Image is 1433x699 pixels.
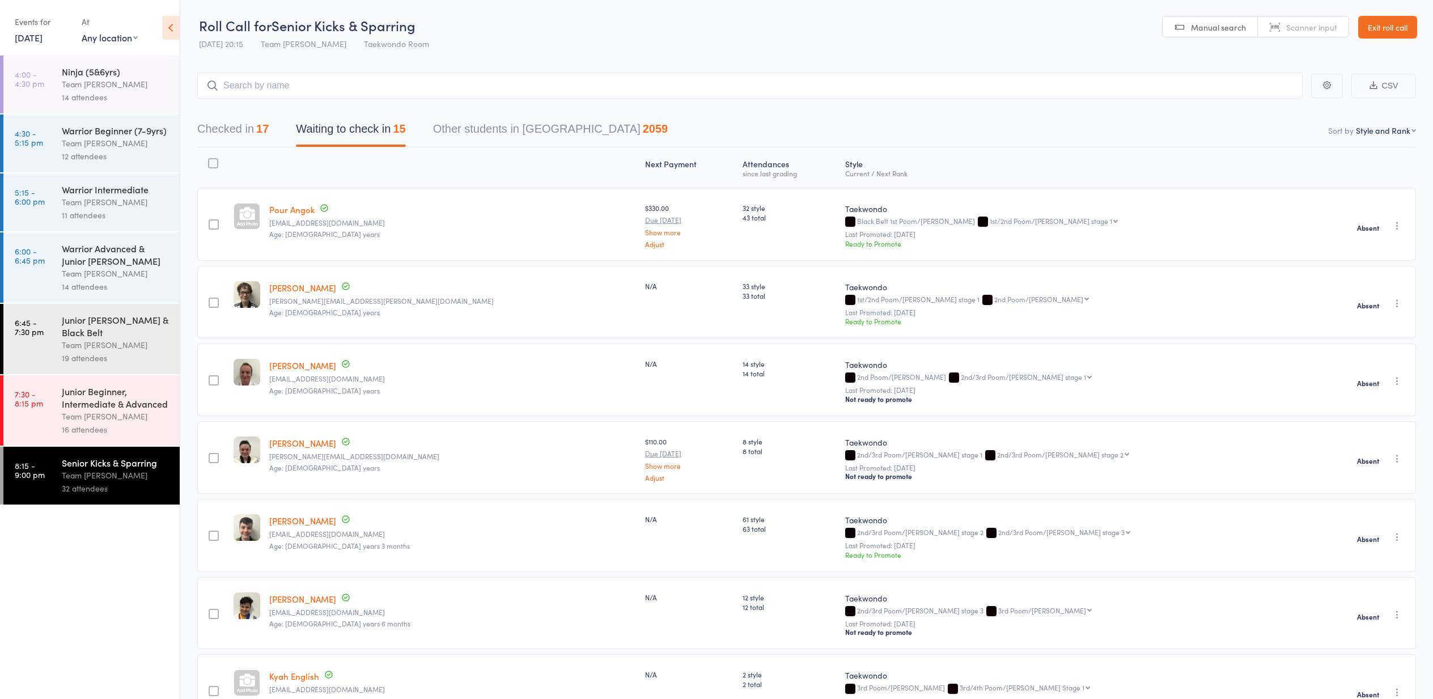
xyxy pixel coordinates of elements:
span: 61 style [743,514,836,524]
div: 19 attendees [62,351,170,365]
div: Team [PERSON_NAME] [62,78,170,91]
span: Age: [DEMOGRAPHIC_DATA] years [269,385,380,395]
span: Taekwondo Room [364,38,429,49]
small: david@10stitches.com.au [269,452,636,460]
a: [PERSON_NAME] [269,437,336,449]
div: 15 [393,122,405,135]
small: Last Promoted: [DATE] [845,541,1309,549]
span: Team [PERSON_NAME] [261,38,346,49]
img: image1556332212.png [234,359,260,385]
span: 14 style [743,359,836,368]
small: tom.sutherland@ventia.com [269,297,636,305]
a: [PERSON_NAME] [269,593,336,605]
div: 12 attendees [62,150,170,163]
div: 17 [256,122,269,135]
span: Age: [DEMOGRAPHIC_DATA] years [269,229,380,239]
div: Not ready to promote [845,472,1309,481]
div: Taekwondo [845,203,1309,214]
div: N/A [645,281,734,291]
a: Pour Angok [269,204,315,215]
div: 2nd Poom/[PERSON_NAME] [845,373,1309,383]
span: Age: [DEMOGRAPHIC_DATA] years 3 months [269,541,410,550]
div: 3rd Poom/[PERSON_NAME] [845,684,1309,693]
div: 2nd/3rd Poom/[PERSON_NAME] stage 1 [961,373,1086,380]
div: 16 attendees [62,423,170,436]
div: Style and Rank [1356,125,1410,136]
a: [PERSON_NAME] [269,515,336,527]
strong: Absent [1357,456,1379,465]
a: 4:00 -4:30 pmNinja (5&6yrs)Team [PERSON_NAME]14 attendees [3,56,180,113]
div: Not ready to promote [845,628,1309,637]
div: Not ready to promote [845,395,1309,404]
span: Age: [DEMOGRAPHIC_DATA] years 6 months [269,618,410,628]
span: 2 style [743,670,836,679]
div: Warrior Advanced & Junior [PERSON_NAME] [62,242,170,267]
div: Next Payment [641,152,738,183]
time: 6:45 - 7:30 pm [15,318,44,336]
div: Taekwondo [845,359,1309,370]
button: Other students in [GEOGRAPHIC_DATA]2059 [433,117,668,147]
a: Kyah English [269,670,319,682]
input: Search by name [197,73,1303,99]
a: Show more [645,228,734,236]
div: Junior [PERSON_NAME] & Black Belt [62,314,170,338]
strong: Absent [1357,301,1379,310]
div: Style [841,152,1314,183]
span: 63 total [743,524,836,533]
div: 2nd/3rd Poom/[PERSON_NAME] stage 3 [998,528,1125,536]
a: [DATE] [15,31,43,44]
button: CSV [1351,74,1416,98]
span: 32 style [743,203,836,213]
div: Taekwondo [845,281,1309,293]
span: Scanner input [1286,22,1337,33]
div: Current / Next Rank [845,170,1309,177]
small: declanorr@me.com [269,375,636,383]
div: Junior Beginner, Intermediate & Advanced [62,385,170,410]
small: Due [DATE] [645,216,734,224]
small: Last Promoted: [DATE] [845,386,1309,394]
div: Senior Kicks & Sparring [62,456,170,469]
time: 4:00 - 4:30 pm [15,70,44,88]
div: since last grading [743,170,836,177]
div: Ready to Promote [845,316,1309,326]
strong: Absent [1357,223,1379,232]
div: Taekwondo [845,670,1309,681]
a: 6:00 -6:45 pmWarrior Advanced & Junior [PERSON_NAME]Team [PERSON_NAME]14 attendees [3,232,180,303]
div: Taekwondo [845,437,1309,448]
span: [DATE] 20:15 [199,38,243,49]
div: Team [PERSON_NAME] [62,410,170,423]
div: Ready to Promote [845,239,1309,248]
img: image1561449700.png [234,281,260,308]
div: N/A [645,592,734,602]
a: 7:30 -8:15 pmJunior Beginner, Intermediate & AdvancedTeam [PERSON_NAME]16 attendees [3,375,180,446]
div: Team [PERSON_NAME] [62,267,170,280]
div: Team [PERSON_NAME] [62,469,170,482]
span: 14 total [743,368,836,378]
div: 2nd/3rd Poom/[PERSON_NAME] stage 1 [845,451,1309,460]
span: Senior Kicks & Sparring [272,16,416,35]
div: 3rd/4th Poom/[PERSON_NAME] Stage 1 [960,684,1084,691]
div: $330.00 [645,203,734,248]
div: Team [PERSON_NAME] [62,338,170,351]
label: Sort by [1328,125,1354,136]
div: Ninja (5&6yrs) [62,65,170,78]
time: 8:15 - 9:00 pm [15,461,45,479]
span: 8 style [743,437,836,446]
a: 8:15 -9:00 pmSenior Kicks & SparringTeam [PERSON_NAME]32 attendees [3,447,180,505]
div: 3rd Poom/[PERSON_NAME] [998,607,1086,614]
div: 2nd/3rd Poom/[PERSON_NAME] stage 3 [845,607,1309,616]
img: image1561449749.png [234,514,260,541]
div: 2059 [643,122,668,135]
img: image1554361489.png [234,592,260,619]
a: Adjust [645,474,734,481]
button: Waiting to check in15 [296,117,405,147]
div: N/A [645,514,734,524]
time: 6:00 - 6:45 pm [15,247,45,265]
a: 5:15 -6:00 pmWarrior IntermediateTeam [PERSON_NAME]11 attendees [3,173,180,231]
div: 14 attendees [62,91,170,104]
a: [PERSON_NAME] [269,359,336,371]
strong: Absent [1357,379,1379,388]
time: 5:15 - 6:00 pm [15,188,45,206]
div: N/A [645,670,734,679]
span: Roll Call for [199,16,272,35]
